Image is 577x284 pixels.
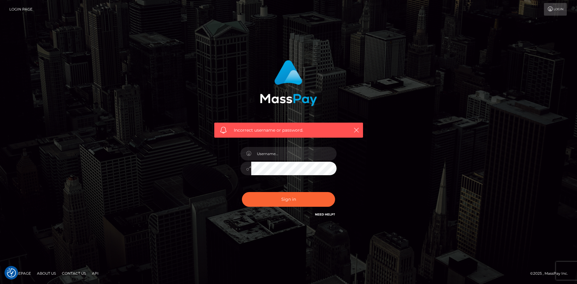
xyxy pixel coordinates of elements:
[7,269,33,278] a: Homepage
[234,127,343,133] span: Incorrect username or password.
[7,268,16,277] img: Revisit consent button
[90,269,101,278] a: API
[530,270,572,277] div: © 2025 , MassPay Inc.
[9,3,32,16] a: Login Page
[60,269,88,278] a: Contact Us
[544,3,567,16] a: Login
[315,212,335,216] a: Need Help?
[251,147,337,160] input: Username...
[35,269,58,278] a: About Us
[260,60,317,106] img: MassPay Login
[7,268,16,277] button: Consent Preferences
[242,192,335,207] button: Sign in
